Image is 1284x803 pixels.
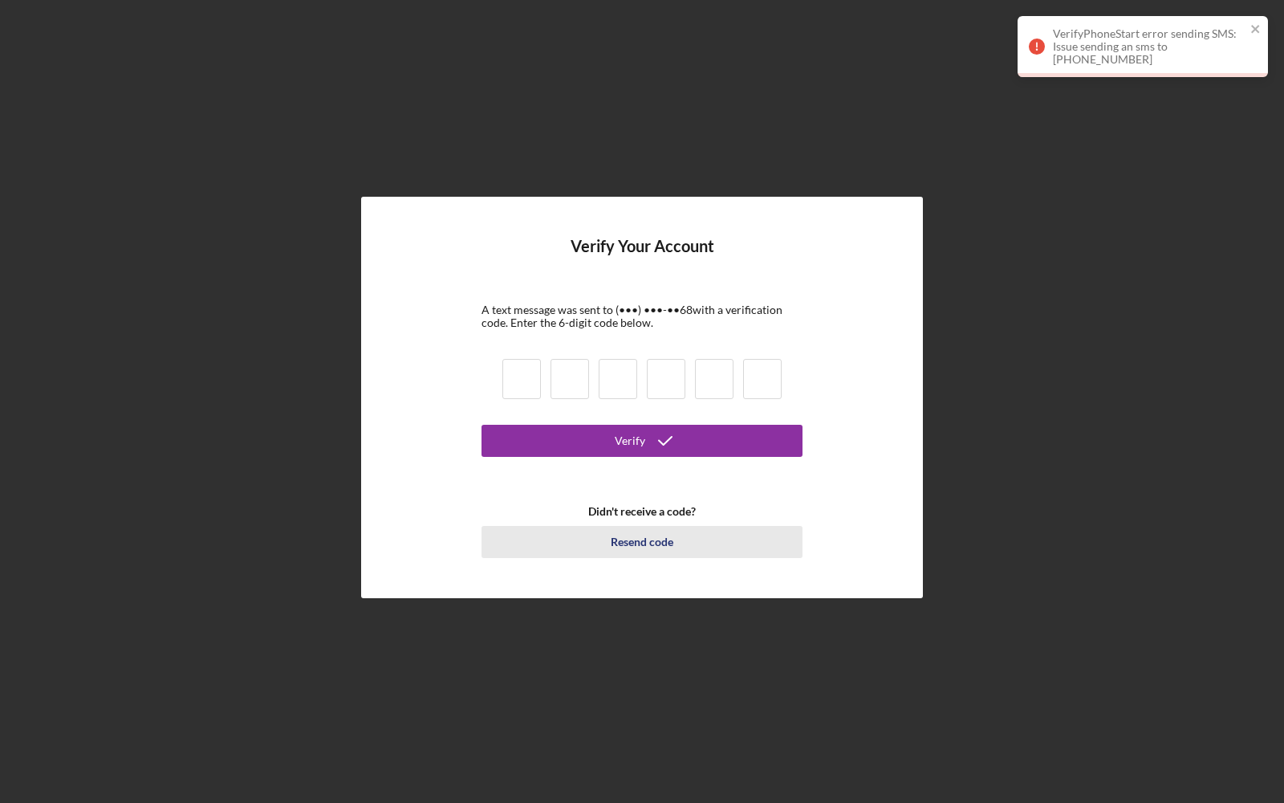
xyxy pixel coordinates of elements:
[615,425,645,457] div: Verify
[481,304,802,329] div: A text message was sent to (•••) •••-•• 68 with a verification code. Enter the 6-digit code below.
[588,505,696,518] b: Didn't receive a code?
[1053,27,1245,66] div: VerifyPhoneStart error sending SMS: Issue sending an sms to [PHONE_NUMBER]
[611,526,673,558] div: Resend code
[571,237,714,279] h4: Verify Your Account
[481,425,802,457] button: Verify
[481,526,802,558] button: Resend code
[1250,22,1262,38] button: close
